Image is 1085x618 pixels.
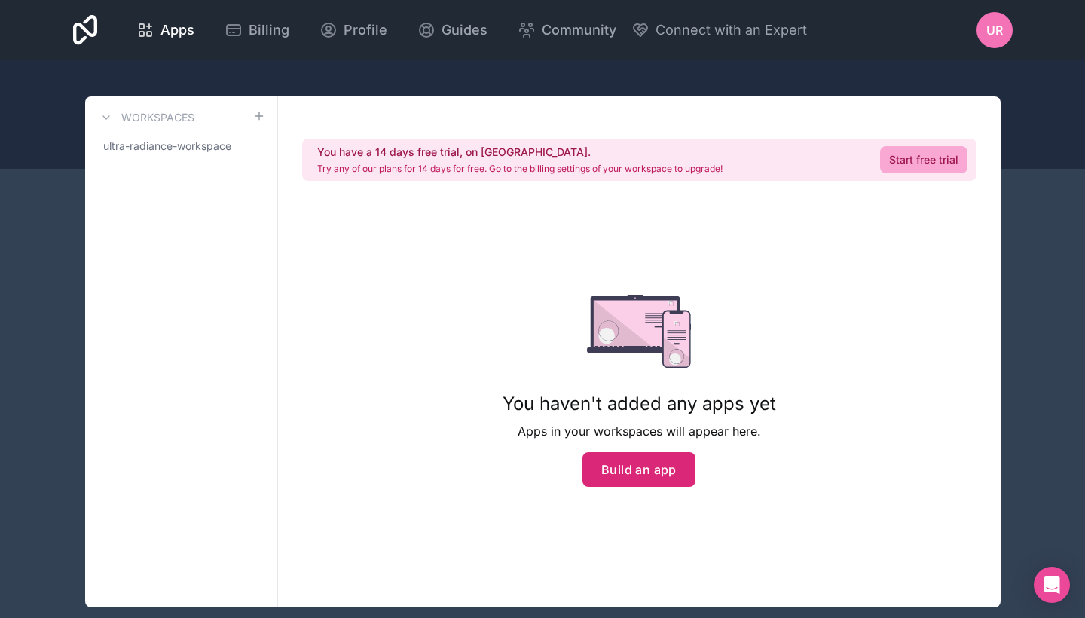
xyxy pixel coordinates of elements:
p: Apps in your workspaces will appear here. [503,422,776,440]
img: empty state [587,295,692,368]
a: ultra-radiance-workspace [97,133,265,160]
p: Try any of our plans for 14 days for free. Go to the billing settings of your workspace to upgrade! [317,163,723,175]
h2: You have a 14 days free trial, on [GEOGRAPHIC_DATA]. [317,145,723,160]
span: Community [542,20,616,41]
div: Open Intercom Messenger [1034,567,1070,603]
span: Guides [442,20,487,41]
button: Build an app [582,452,695,487]
a: Workspaces [97,109,194,127]
span: Billing [249,20,289,41]
a: Profile [307,14,399,47]
a: Start free trial [880,146,967,173]
span: Apps [160,20,194,41]
button: Connect with an Expert [631,20,807,41]
h1: You haven't added any apps yet [503,392,776,416]
span: Connect with an Expert [656,20,807,41]
span: Profile [344,20,387,41]
a: Apps [124,14,206,47]
span: UR [986,21,1003,39]
a: Billing [212,14,301,47]
a: Community [506,14,628,47]
a: Guides [405,14,500,47]
h3: Workspaces [121,110,194,125]
span: ultra-radiance-workspace [103,139,231,154]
